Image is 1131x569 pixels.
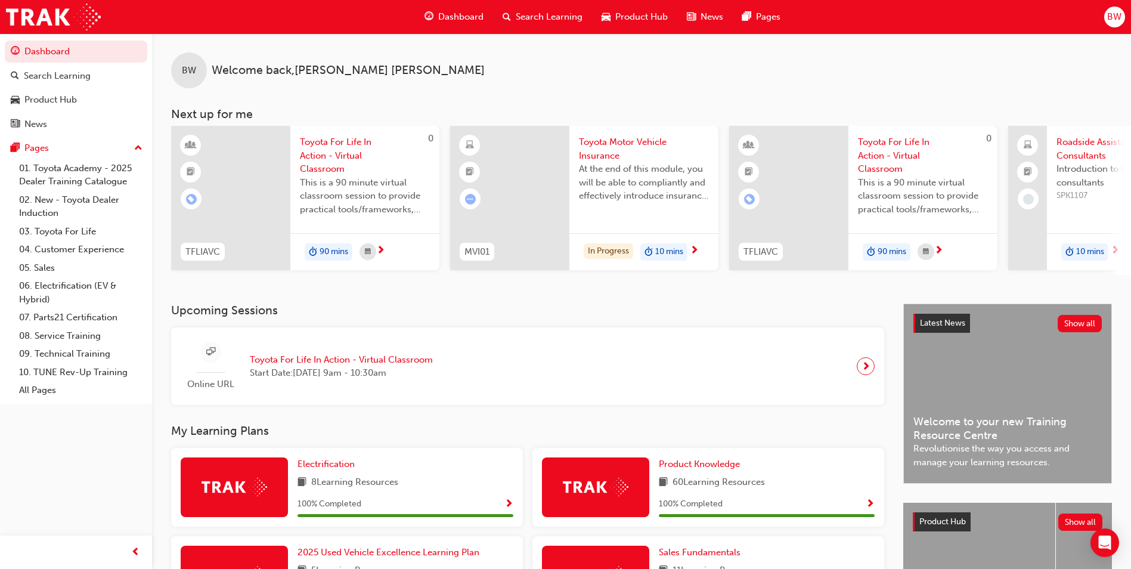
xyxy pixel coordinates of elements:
span: 10 mins [1076,245,1104,259]
a: 05. Sales [14,259,147,277]
span: news-icon [11,119,20,130]
span: Sales Fundamentals [659,547,740,558]
span: booktick-icon [466,165,474,180]
span: learningResourceType_ELEARNING-icon [466,138,474,153]
span: duration-icon [309,245,317,260]
span: next-icon [376,246,385,256]
span: 10 mins [655,245,683,259]
span: Toyota For Life In Action - Virtual Classroom [250,353,433,367]
span: Show Progress [866,499,875,510]
span: Product Hub [615,10,668,24]
a: pages-iconPages [733,5,790,29]
a: Sales Fundamentals [659,546,745,559]
a: Electrification [298,457,360,471]
span: Welcome to your new Training Resource Centre [913,415,1102,442]
a: News [5,113,147,135]
span: learningRecordVerb_ENROLL-icon [186,194,197,205]
button: Show Progress [504,497,513,512]
span: duration-icon [867,245,875,260]
span: 100 % Completed [298,497,361,511]
a: 0TFLIAVCToyota For Life In Action - Virtual ClassroomThis is a 90 minute virtual classroom sessio... [171,126,439,270]
button: Pages [5,137,147,159]
span: 0 [986,133,991,144]
span: learningRecordVerb_NONE-icon [1023,194,1034,205]
span: Toyota For Life In Action - Virtual Classroom [858,135,988,176]
span: learningRecordVerb_ATTEMPT-icon [465,194,476,205]
span: pages-icon [742,10,751,24]
h3: My Learning Plans [171,424,884,438]
span: car-icon [602,10,611,24]
img: Trak [202,478,267,496]
span: search-icon [503,10,511,24]
a: news-iconNews [677,5,733,29]
img: Trak [6,4,101,30]
span: Revolutionise the way you access and manage your learning resources. [913,442,1102,469]
span: Show Progress [504,499,513,510]
span: laptop-icon [1024,138,1032,153]
span: TFLIAVC [185,245,220,259]
span: BW [182,64,196,78]
span: duration-icon [644,245,653,260]
span: 2025 Used Vehicle Excellence Learning Plan [298,547,479,558]
span: duration-icon [1065,245,1074,260]
span: 100 % Completed [659,497,723,511]
div: Pages [24,141,49,155]
span: Toyota Motor Vehicle Insurance [579,135,709,162]
a: 03. Toyota For Life [14,222,147,241]
span: Dashboard [438,10,484,24]
a: 01. Toyota Academy - 2025 Dealer Training Catalogue [14,159,147,191]
span: news-icon [687,10,696,24]
a: 0TFLIAVCToyota For Life In Action - Virtual ClassroomThis is a 90 minute virtual classroom sessio... [729,126,997,270]
span: guage-icon [424,10,433,24]
button: Show all [1058,315,1102,332]
span: Latest News [920,318,965,328]
a: 08. Service Training [14,327,147,345]
span: booktick-icon [1024,165,1032,180]
a: Dashboard [5,41,147,63]
span: learningRecordVerb_ENROLL-icon [744,194,755,205]
span: book-icon [659,475,668,490]
a: Product Knowledge [659,457,745,471]
span: 60 Learning Resources [673,475,765,490]
span: Online URL [181,378,240,391]
a: Product HubShow all [913,512,1102,531]
a: 09. Technical Training [14,345,147,363]
span: up-icon [134,141,142,156]
a: 02. New - Toyota Dealer Induction [14,191,147,222]
span: Electrification [298,459,355,469]
span: Pages [756,10,780,24]
a: guage-iconDashboard [415,5,493,29]
span: search-icon [11,71,19,82]
a: 06. Electrification (EV & Hybrid) [14,277,147,308]
h3: Next up for me [152,107,1131,121]
a: search-iconSearch Learning [493,5,592,29]
img: Trak [563,478,628,496]
a: Search Learning [5,65,147,87]
div: Product Hub [24,93,77,107]
span: guage-icon [11,47,20,57]
span: News [701,10,723,24]
a: Online URLToyota For Life In Action - Virtual ClassroomStart Date:[DATE] 9am - 10:30am [181,337,875,396]
a: All Pages [14,381,147,400]
span: This is a 90 minute virtual classroom session to provide practical tools/frameworks, behaviours a... [858,176,988,217]
span: 8 Learning Resources [311,475,398,490]
span: book-icon [298,475,306,490]
div: Search Learning [24,69,91,83]
a: Latest NewsShow all [913,314,1102,333]
span: Welcome back , [PERSON_NAME] [PERSON_NAME] [212,64,485,78]
span: booktick-icon [187,165,195,180]
span: Product Knowledge [659,459,740,469]
span: next-icon [690,246,699,256]
span: booktick-icon [745,165,753,180]
a: 10. TUNE Rev-Up Training [14,363,147,382]
span: This is a 90 minute virtual classroom session to provide practical tools/frameworks, behaviours a... [300,176,430,217]
span: 90 mins [320,245,348,259]
span: calendar-icon [365,245,371,259]
a: Latest NewsShow allWelcome to your new Training Resource CentreRevolutionise the way you access a... [903,304,1112,484]
a: MVI01Toyota Motor Vehicle InsuranceAt the end of this module, you will be able to compliantly and... [450,126,718,270]
span: TFLIAVC [743,245,778,259]
span: next-icon [1111,246,1120,256]
a: car-iconProduct Hub [592,5,677,29]
span: Toyota For Life In Action - Virtual Classroom [300,135,430,176]
div: In Progress [584,243,633,259]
